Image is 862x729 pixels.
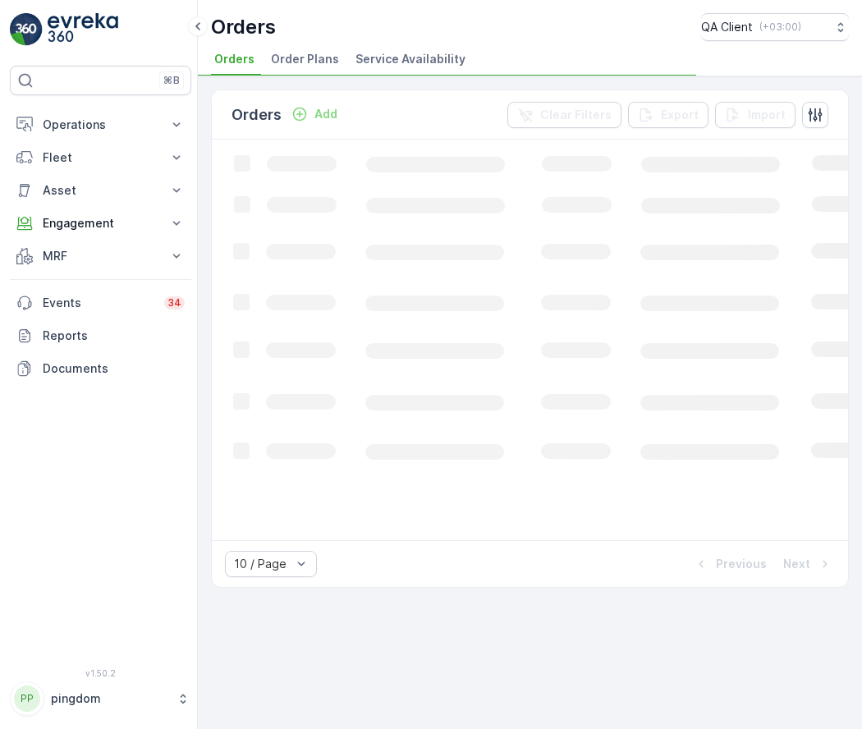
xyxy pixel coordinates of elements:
[285,104,344,124] button: Add
[10,174,191,207] button: Asset
[701,13,849,41] button: QA Client(+03:00)
[43,360,185,377] p: Documents
[167,296,181,309] p: 34
[691,554,768,574] button: Previous
[701,19,753,35] p: QA Client
[10,287,191,319] a: Events34
[10,668,191,678] span: v 1.50.2
[748,107,786,123] p: Import
[271,51,339,67] span: Order Plans
[314,106,337,122] p: Add
[759,21,801,34] p: ( +03:00 )
[716,556,767,572] p: Previous
[10,141,191,174] button: Fleet
[628,102,708,128] button: Export
[10,207,191,240] button: Engagement
[10,352,191,385] a: Documents
[43,149,158,166] p: Fleet
[48,13,118,46] img: logo_light-DOdMpM7g.png
[10,240,191,273] button: MRF
[214,51,254,67] span: Orders
[43,215,158,232] p: Engagement
[14,685,40,712] div: PP
[661,107,699,123] p: Export
[43,248,158,264] p: MRF
[43,295,154,311] p: Events
[163,74,180,87] p: ⌘B
[51,690,168,707] p: pingdom
[355,51,465,67] span: Service Availability
[10,108,191,141] button: Operations
[10,319,191,352] a: Reports
[507,102,621,128] button: Clear Filters
[43,182,158,199] p: Asset
[715,102,796,128] button: Import
[782,554,835,574] button: Next
[10,681,191,716] button: PPpingdom
[232,103,282,126] p: Orders
[783,556,810,572] p: Next
[10,13,43,46] img: logo
[211,14,276,40] p: Orders
[43,117,158,133] p: Operations
[43,328,185,344] p: Reports
[540,107,612,123] p: Clear Filters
